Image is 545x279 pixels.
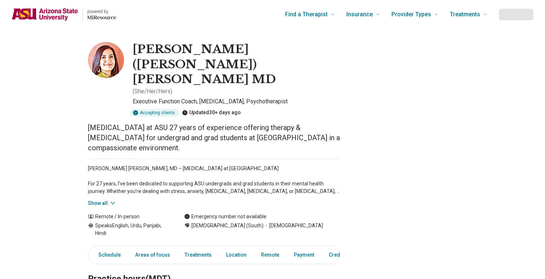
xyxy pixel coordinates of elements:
[289,248,319,262] a: Payment
[257,248,284,262] a: Remote
[184,213,266,220] div: Emergency number not available
[222,248,251,262] a: Location
[88,165,340,195] p: [PERSON_NAME] [PERSON_NAME], MD – [MEDICAL_DATA] at [GEOGRAPHIC_DATA] For 27 years, I’ve been ded...
[133,97,340,106] p: Executive Function Coach, [MEDICAL_DATA], Psychotherapist
[285,9,328,20] span: Find a Therapist
[191,222,263,229] span: [DEMOGRAPHIC_DATA] (South)
[90,248,125,262] a: Schedule
[88,213,170,220] div: Remote / In-person
[12,3,116,26] a: Home page
[88,199,116,207] button: Show all
[450,9,480,20] span: Treatments
[263,222,323,229] span: [DEMOGRAPHIC_DATA]
[391,9,431,20] span: Provider Types
[87,9,116,14] p: powered by
[133,42,340,87] h1: [PERSON_NAME] ([PERSON_NAME]) [PERSON_NAME] MD
[131,248,174,262] a: Areas of focus
[88,123,340,153] p: [MEDICAL_DATA] at ASU 27 years of experience offering therapy & [MEDICAL_DATA] for undergrad and ...
[182,109,241,117] div: Updated 30+ days ago
[324,248,360,262] a: Credentials
[180,248,216,262] a: Treatments
[346,9,373,20] span: Insurance
[133,87,172,96] p: ( She/Her/Hers )
[130,109,179,117] div: Accepting clients
[88,222,170,237] div: Speaks English, Urdu, Panjabi, Hindi
[88,42,124,78] img: Gurjot Marwah MD, Executive Function Coach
